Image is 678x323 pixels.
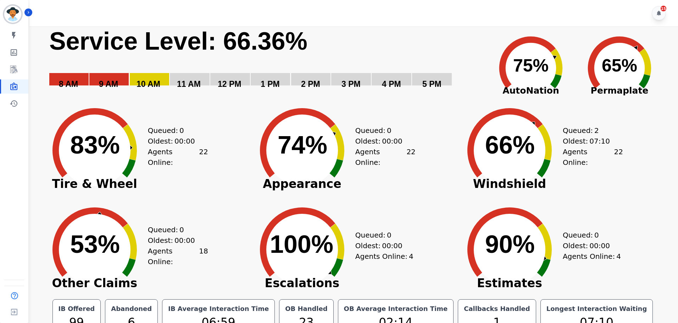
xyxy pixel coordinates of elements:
[614,146,623,168] span: 22
[167,304,270,314] div: IB Average Interaction Time
[589,136,610,146] span: 07:10
[148,125,201,136] div: Queued:
[343,304,449,314] div: OB Average Interaction Time
[49,27,307,55] text: Service Level: 66.36%
[270,230,333,258] text: 100%
[4,6,21,23] img: Bordered avatar
[462,304,532,314] div: Callbacks Handled
[563,230,616,240] div: Queued:
[49,26,485,99] svg: Service Level: 0%
[174,235,195,246] span: 00:00
[563,240,616,251] div: Oldest:
[487,84,575,98] span: AutoNation
[41,180,148,188] span: Tire & Wheel
[563,136,616,146] div: Oldest:
[602,56,637,76] text: 65%
[545,304,649,314] div: Longest Interaction Waiting
[456,280,563,287] span: Estimates
[59,79,78,89] text: 8 AM
[382,136,402,146] span: 00:00
[594,125,599,136] span: 2
[218,79,241,89] text: 12 PM
[57,304,96,314] div: IB Offered
[278,131,327,159] text: 74%
[382,240,402,251] span: 00:00
[70,131,120,159] text: 83%
[355,125,409,136] div: Queued:
[456,180,563,188] span: Windshield
[563,146,623,168] div: Agents Online:
[382,79,401,89] text: 4 PM
[148,136,201,146] div: Oldest:
[261,79,280,89] text: 1 PM
[70,230,120,258] text: 53%
[387,125,391,136] span: 0
[355,240,409,251] div: Oldest:
[563,125,616,136] div: Queued:
[485,131,535,159] text: 66%
[409,251,413,262] span: 4
[249,180,355,188] span: Appearance
[249,280,355,287] span: Escalations
[177,79,201,89] text: 11 AM
[179,125,184,136] span: 0
[99,79,118,89] text: 9 AM
[485,230,535,258] text: 90%
[148,224,201,235] div: Queued:
[284,304,329,314] div: OB Handled
[137,79,160,89] text: 10 AM
[355,146,416,168] div: Agents Online:
[355,251,416,262] div: Agents Online:
[594,230,599,240] span: 0
[355,230,409,240] div: Queued:
[513,56,549,76] text: 75%
[422,79,441,89] text: 5 PM
[41,280,148,287] span: Other Claims
[148,146,208,168] div: Agents Online:
[589,240,610,251] span: 00:00
[174,136,195,146] span: 00:00
[110,304,153,314] div: Abandoned
[148,246,208,267] div: Agents Online:
[406,146,415,168] span: 22
[563,251,623,262] div: Agents Online:
[199,146,208,168] span: 22
[355,136,409,146] div: Oldest:
[387,230,391,240] span: 0
[616,251,621,262] span: 4
[341,79,361,89] text: 3 PM
[575,84,664,98] span: Permaplate
[199,246,208,267] span: 18
[148,235,201,246] div: Oldest:
[301,79,320,89] text: 2 PM
[661,6,666,11] div: 15
[179,224,184,235] span: 0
